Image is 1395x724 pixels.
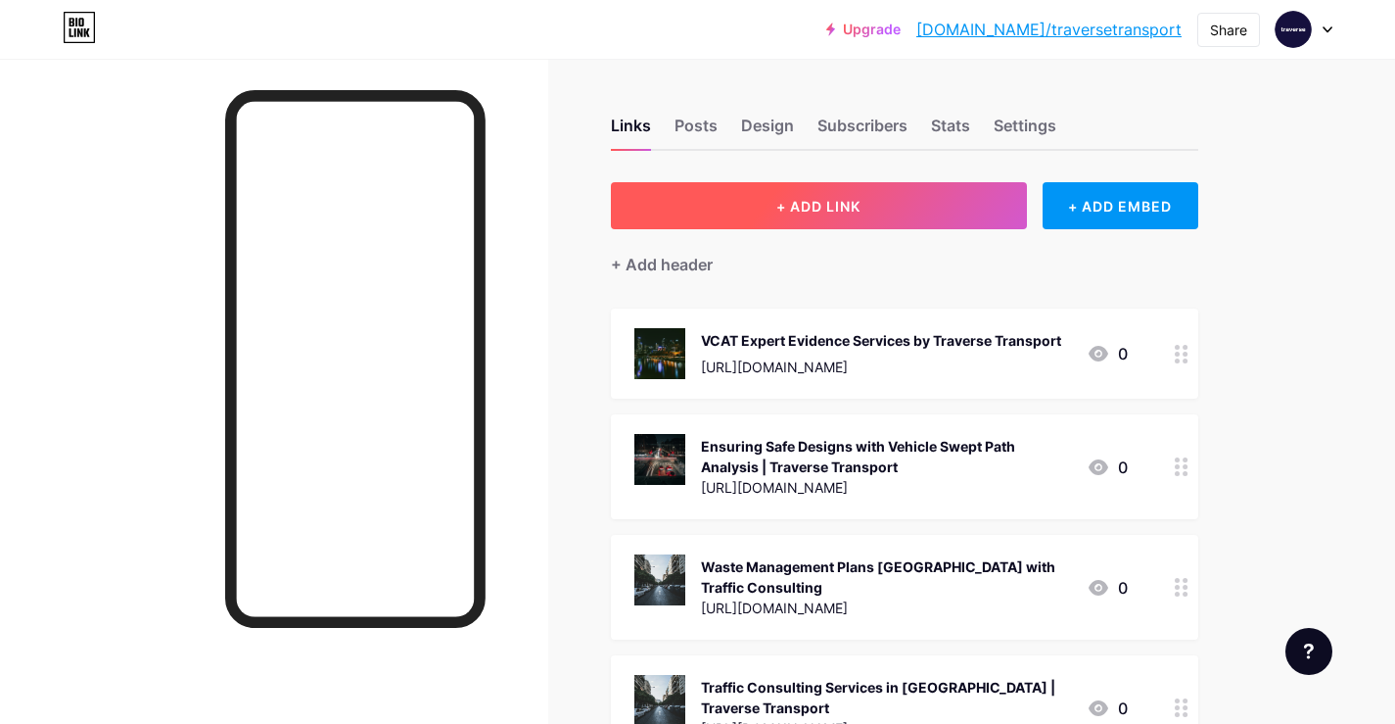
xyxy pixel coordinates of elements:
[701,477,1071,498] div: [URL][DOMAIN_NAME]
[1087,342,1128,365] div: 0
[1087,576,1128,600] div: 0
[634,328,685,379] img: VCAT Expert Evidence Services by Traverse Transport
[611,182,1027,229] button: + ADD LINK
[701,556,1071,598] div: Waste Management Plans [GEOGRAPHIC_DATA] with Traffic Consulting
[1087,456,1128,479] div: 0
[701,357,1061,377] div: [URL][DOMAIN_NAME]
[1275,11,1312,48] img: traversetransport
[1210,20,1247,40] div: Share
[776,198,860,215] span: + ADD LINK
[994,114,1056,149] div: Settings
[826,22,901,37] a: Upgrade
[611,253,713,276] div: + Add header
[1043,182,1198,229] div: + ADD EMBED
[931,114,970,149] div: Stats
[1087,697,1128,720] div: 0
[701,598,1071,618] div: [URL][DOMAIN_NAME]
[701,330,1061,351] div: VCAT Expert Evidence Services by Traverse Transport
[701,677,1071,718] div: Traffic Consulting Services in [GEOGRAPHIC_DATA] | Traverse Transport
[741,114,794,149] div: Design
[634,555,685,605] img: Waste Management Plans Melbourne with Traffic Consulting
[817,114,907,149] div: Subscribers
[701,436,1071,477] div: Ensuring Safe Designs with Vehicle Swept Path Analysis | Traverse Transport
[611,114,651,149] div: Links
[634,434,685,485] img: Ensuring Safe Designs with Vehicle Swept Path Analysis | Traverse Transport
[674,114,718,149] div: Posts
[916,18,1182,41] a: [DOMAIN_NAME]/traversetransport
